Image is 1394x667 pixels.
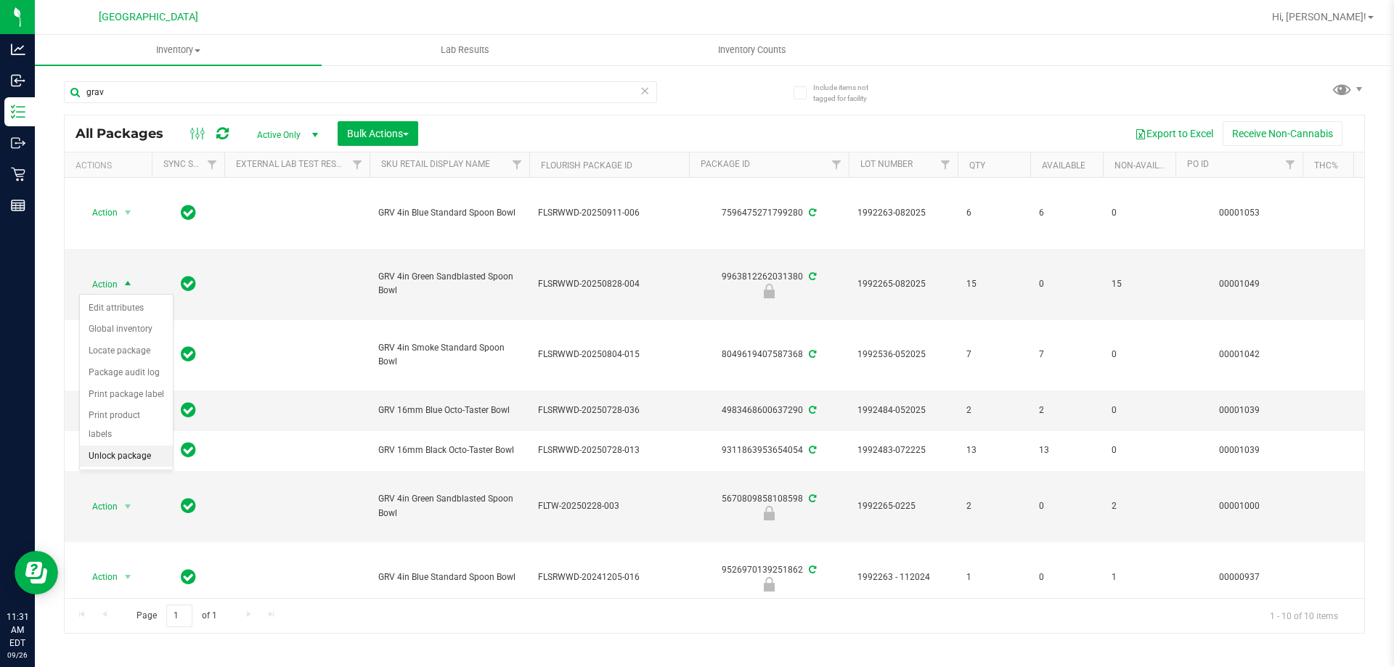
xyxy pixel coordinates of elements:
span: select [119,567,137,587]
span: FLSRWWD-20250804-015 [538,348,680,361]
span: Sync from Compliance System [807,494,816,504]
span: Sync from Compliance System [807,445,816,455]
span: Page of 1 [124,605,229,627]
div: 4983468600637290 [687,404,851,417]
span: Sync from Compliance System [807,349,816,359]
span: Action [79,496,118,517]
span: 1992265-082025 [857,277,949,291]
span: GRV 4in Blue Standard Spoon Bowl [378,206,521,220]
span: Hi, [PERSON_NAME]! [1272,11,1366,22]
a: 00001039 [1219,445,1260,455]
span: Bulk Actions [347,128,409,139]
inline-svg: Inventory [11,105,25,119]
span: GRV 4in Green Sandblasted Spoon Bowl [378,492,521,520]
span: In Sync [181,344,196,364]
a: Lot Number [860,159,913,169]
span: FLSRWWD-20250728-013 [538,443,680,457]
span: Sync from Compliance System [807,565,816,575]
span: 2 [1112,499,1167,513]
span: 2 [966,404,1022,417]
div: Administrative Hold [687,577,851,592]
span: Sync from Compliance System [807,405,816,415]
a: 00001053 [1219,208,1260,218]
span: In Sync [181,567,196,587]
span: 1 [1112,570,1167,584]
span: 1992484-052025 [857,404,949,417]
div: Newly Received [687,284,851,298]
li: Edit attributes [80,298,173,319]
a: Inventory [35,35,322,65]
span: Clear [640,81,650,100]
a: Available [1042,160,1085,171]
p: 09/26 [7,650,28,660]
li: Print product labels [80,405,173,445]
span: All Packages [76,126,178,142]
span: 0 [1039,499,1094,513]
span: 13 [966,443,1022,457]
span: In Sync [181,400,196,420]
button: Receive Non-Cannabis [1223,121,1342,146]
button: Export to Excel [1125,121,1223,146]
a: Filter [200,152,224,177]
iframe: Resource center [15,551,58,594]
span: 0 [1112,404,1167,417]
span: 0 [1112,206,1167,220]
a: Filter [505,152,529,177]
a: Non-Available [1114,160,1179,171]
span: 1 - 10 of 10 items [1258,605,1350,626]
span: In Sync [181,202,196,223]
span: 6 [1039,206,1094,220]
div: 9311863953654054 [687,443,851,457]
span: FLSRWWD-20250911-006 [538,206,680,220]
span: GRV 4in Blue Standard Spoon Bowl [378,570,521,584]
span: Lab Results [421,44,509,57]
a: Filter [1279,152,1303,177]
span: In Sync [181,440,196,460]
span: 2 [966,499,1022,513]
button: Bulk Actions [338,121,418,146]
inline-svg: Outbound [11,136,25,150]
span: [GEOGRAPHIC_DATA] [99,11,198,23]
inline-svg: Reports [11,198,25,213]
p: 11:31 AM EDT [7,610,28,650]
span: GRV 16mm Blue Octo-Taster Bowl [378,404,521,417]
inline-svg: Retail [11,167,25,181]
span: 1992263-082025 [857,206,949,220]
span: GRV 4in Green Sandblasted Spoon Bowl [378,270,521,298]
a: Filter [934,152,958,177]
span: 1992483-072225 [857,443,949,457]
span: GRV 4in Smoke Standard Spoon Bowl [378,341,521,369]
a: External Lab Test Result [236,159,350,169]
a: Flourish Package ID [541,160,632,171]
div: 9526970139251862 [687,563,851,592]
li: Locate package [80,340,173,362]
span: 0 [1039,570,1094,584]
span: 1 [966,570,1022,584]
span: FLSRWWD-20241205-016 [538,570,680,584]
a: THC% [1314,160,1338,171]
span: 13 [1039,443,1094,457]
a: Sync Status [163,159,219,169]
a: 00000937 [1219,572,1260,582]
li: Package audit log [80,362,173,384]
span: 1992265-0225 [857,499,949,513]
a: Filter [825,152,849,177]
span: GRV 16mm Black Octo-Taster Bowl [378,443,521,457]
span: FLSRWWD-20250828-004 [538,277,680,291]
span: 1992263 - 112024 [857,570,949,584]
span: Action [79,567,118,587]
span: 0 [1039,277,1094,291]
span: select [119,496,137,517]
div: 9963812262031380 [687,270,851,298]
input: 1 [166,605,192,627]
a: Sku Retail Display Name [381,159,490,169]
a: Filter [346,152,370,177]
span: In Sync [181,274,196,294]
div: Administrative Hold [687,506,851,520]
input: Search Package ID, Item Name, SKU, Lot or Part Number... [64,81,657,103]
span: Inventory Counts [698,44,806,57]
a: Qty [969,160,985,171]
span: Include items not tagged for facility [813,82,886,104]
a: Lab Results [322,35,608,65]
inline-svg: Inbound [11,73,25,88]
